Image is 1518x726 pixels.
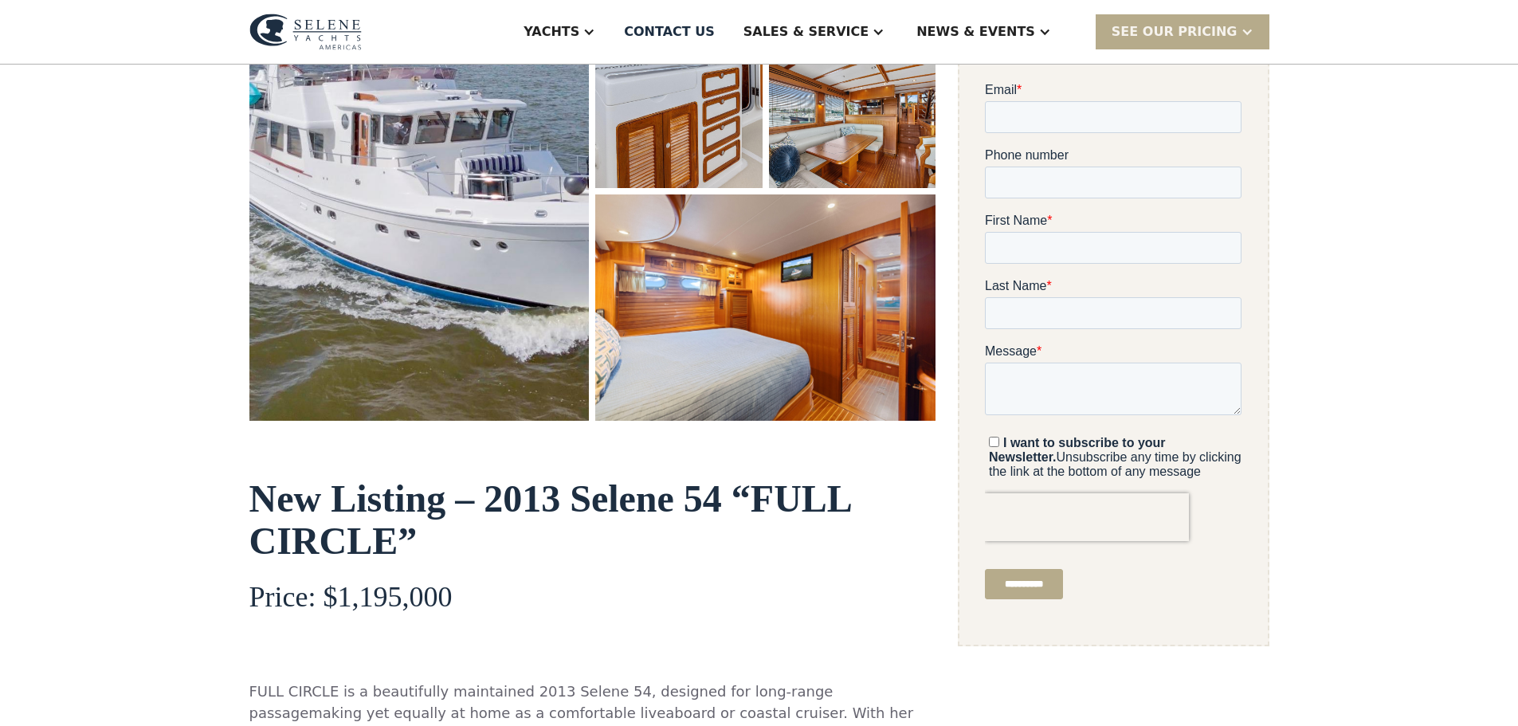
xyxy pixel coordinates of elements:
h4: Price: $1,195,000 [249,582,936,614]
div: SEE Our Pricing [1096,14,1269,49]
div: Yachts [524,22,579,41]
h3: ‍ [249,633,936,668]
div: SEE Our Pricing [1112,22,1238,41]
a: open lightbox [769,45,936,188]
a: open lightbox [595,194,936,422]
img: logo [249,14,362,50]
iframe: Form 0 [985,82,1241,613]
div: News & EVENTS [916,22,1035,41]
div: Contact US [624,22,715,41]
strong: New Listing – 2013 Selene 54 “FULL CIRCLE” [249,477,851,562]
div: Sales & Service [743,22,869,41]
